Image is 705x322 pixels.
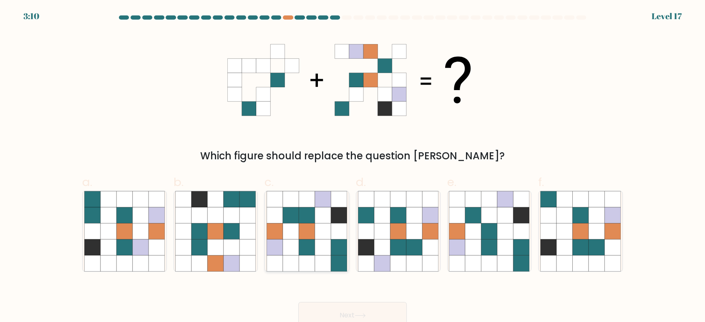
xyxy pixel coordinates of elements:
[356,174,366,190] span: d.
[87,148,618,164] div: Which figure should replace the question [PERSON_NAME]?
[82,174,92,190] span: a.
[652,10,682,23] div: Level 17
[264,174,274,190] span: c.
[23,10,39,23] div: 3:10
[174,174,184,190] span: b.
[447,174,456,190] span: e.
[538,174,544,190] span: f.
